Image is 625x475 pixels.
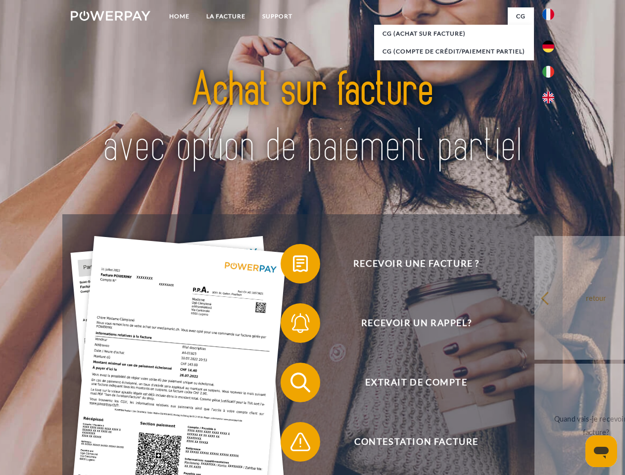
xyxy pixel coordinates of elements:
img: it [542,66,554,78]
iframe: Bouton de lancement de la fenêtre de messagerie [585,435,617,467]
img: title-powerpay_fr.svg [95,47,530,190]
button: Recevoir une facture ? [281,244,538,284]
a: CG (achat sur facture) [374,25,534,43]
span: Recevoir un rappel? [295,303,537,343]
span: Extrait de compte [295,363,537,402]
span: Contestation Facture [295,422,537,462]
a: CG (Compte de crédit/paiement partiel) [374,43,534,60]
img: en [542,92,554,103]
span: Recevoir une facture ? [295,244,537,284]
button: Contestation Facture [281,422,538,462]
button: Recevoir un rappel? [281,303,538,343]
a: LA FACTURE [198,7,254,25]
img: qb_bill.svg [288,251,313,276]
img: qb_search.svg [288,370,313,395]
a: CG [508,7,534,25]
img: qb_warning.svg [288,429,313,454]
img: qb_bell.svg [288,311,313,335]
a: Home [161,7,198,25]
img: fr [542,8,554,20]
button: Extrait de compte [281,363,538,402]
a: Support [254,7,301,25]
img: logo-powerpay-white.svg [71,11,150,21]
img: de [542,41,554,52]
